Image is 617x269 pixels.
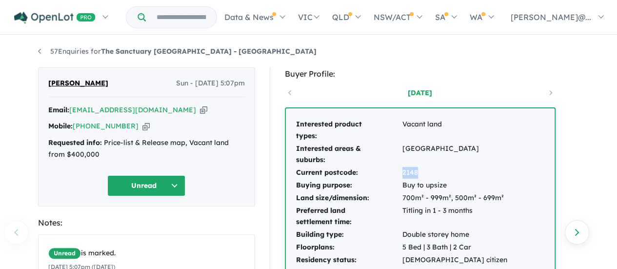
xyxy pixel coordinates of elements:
[511,12,591,22] span: [PERSON_NAME]@...
[200,105,207,115] button: Copy
[14,12,96,24] img: Openlot PRO Logo White
[38,216,255,229] div: Notes:
[285,67,556,81] div: Buyer Profile:
[107,175,185,196] button: Unread
[38,46,579,58] nav: breadcrumb
[402,192,527,205] td: 700m² - 999m², 500m² - 699m²
[73,122,139,130] a: [PHONE_NUMBER]
[48,137,245,161] div: Price-list & Release map, Vacant land from $400,000
[148,7,215,28] input: Try estate name, suburb, builder or developer
[48,122,73,130] strong: Mobile:
[296,179,402,192] td: Buying purpose:
[402,254,527,267] td: [DEMOGRAPHIC_DATA] citizen
[378,88,461,98] a: [DATE]
[48,105,69,114] strong: Email:
[402,118,527,143] td: Vacant land
[402,228,527,241] td: Double storey home
[296,228,402,241] td: Building type:
[48,78,108,89] span: [PERSON_NAME]
[402,166,527,179] td: 2148
[296,254,402,267] td: Residency status:
[69,105,196,114] a: [EMAIL_ADDRESS][DOMAIN_NAME]
[176,78,245,89] span: Sun - [DATE] 5:07pm
[296,118,402,143] td: Interested product types:
[296,143,402,167] td: Interested areas & suburbs:
[402,143,527,167] td: [GEOGRAPHIC_DATA]
[402,241,527,254] td: 5 Bed | 3 Bath | 2 Car
[48,138,102,147] strong: Requested info:
[101,47,317,56] strong: The Sanctuary [GEOGRAPHIC_DATA] - [GEOGRAPHIC_DATA]
[48,248,81,259] span: Unread
[296,241,402,254] td: Floorplans:
[48,248,252,259] div: is marked.
[402,179,527,192] td: Buy to upsize
[142,121,150,131] button: Copy
[402,205,527,229] td: Titling in 1 - 3 months
[296,205,402,229] td: Preferred land settlement time:
[296,192,402,205] td: Land size/dimension:
[38,47,317,56] a: 57Enquiries forThe Sanctuary [GEOGRAPHIC_DATA] - [GEOGRAPHIC_DATA]
[296,166,402,179] td: Current postcode:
